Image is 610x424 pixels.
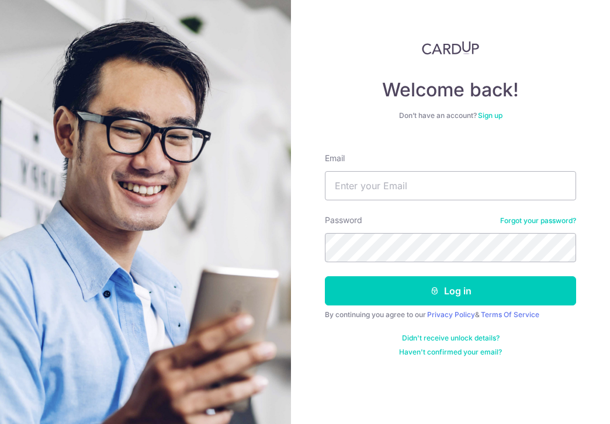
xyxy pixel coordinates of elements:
[325,78,576,102] h4: Welcome back!
[478,111,502,120] a: Sign up
[325,276,576,305] button: Log in
[500,216,576,225] a: Forgot your password?
[427,310,475,319] a: Privacy Policy
[481,310,539,319] a: Terms Of Service
[325,214,362,226] label: Password
[402,333,500,343] a: Didn't receive unlock details?
[422,41,479,55] img: CardUp Logo
[325,111,576,120] div: Don’t have an account?
[325,152,345,164] label: Email
[325,171,576,200] input: Enter your Email
[325,310,576,319] div: By continuing you agree to our &
[399,347,502,357] a: Haven't confirmed your email?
